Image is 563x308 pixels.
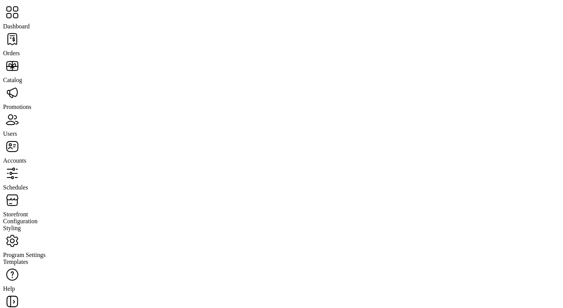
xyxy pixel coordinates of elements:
span: Catalog [3,77,22,83]
span: Templates [3,259,28,265]
span: Help [3,285,15,292]
span: Storefront [3,211,28,217]
span: Program Settings [3,252,46,258]
span: Accounts [3,157,26,164]
span: Promotions [3,104,31,110]
span: Schedules [3,184,28,191]
span: Styling [3,225,21,231]
span: Orders [3,50,20,56]
span: Dashboard [3,23,30,30]
span: Configuration [3,218,38,224]
span: Users [3,130,17,137]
